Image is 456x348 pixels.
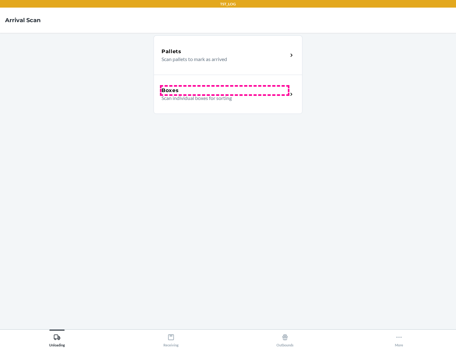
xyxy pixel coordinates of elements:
[161,94,283,102] p: Scan individual boxes for sorting
[276,331,294,347] div: Outbounds
[163,331,179,347] div: Receiving
[154,35,302,75] a: PalletsScan pallets to mark as arrived
[5,16,41,24] h4: Arrival Scan
[114,330,228,347] button: Receiving
[228,330,342,347] button: Outbounds
[49,331,65,347] div: Unloading
[395,331,403,347] div: More
[161,48,181,55] h5: Pallets
[161,87,179,94] h5: Boxes
[161,55,283,63] p: Scan pallets to mark as arrived
[220,1,236,7] p: TST_LOG
[342,330,456,347] button: More
[154,75,302,114] a: BoxesScan individual boxes for sorting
